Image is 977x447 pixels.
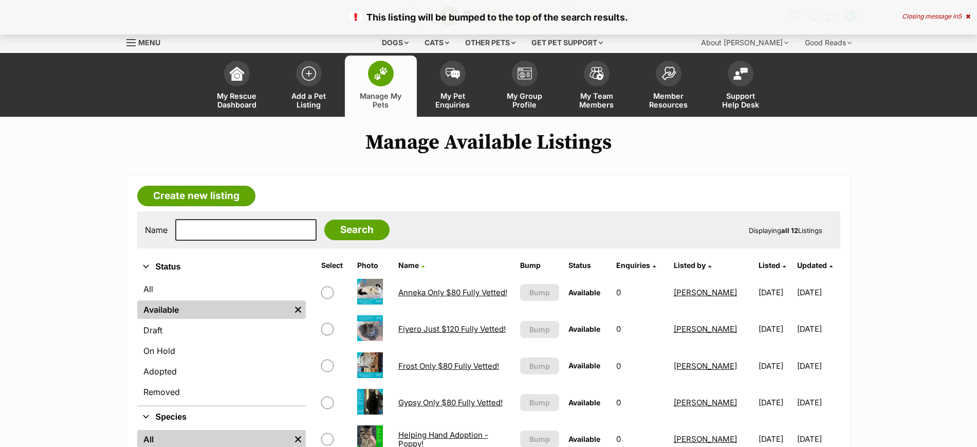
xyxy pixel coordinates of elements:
[398,324,506,334] a: Fiyero Just $120 Fully Vetted!
[612,311,668,347] td: 0
[529,287,550,298] span: Bump
[502,92,548,109] span: My Group Profile
[518,67,532,80] img: group-profile-icon-3fa3cf56718a62981997c0bc7e787c4b2cf8bcc04b72c1350f741eb67cf2f40e.svg
[126,32,168,51] a: Menu
[674,261,706,270] span: Listed by
[10,10,967,24] p: This listing will be bumped to the top of the search results.
[520,284,559,301] button: Bump
[797,385,839,420] td: [DATE]
[612,275,668,310] td: 0
[398,398,503,407] a: Gypsy Only $80 Fully Vetted!
[781,226,798,235] strong: all 12
[398,288,507,297] a: Anneka Only $80 Fully Vetted!
[214,92,260,109] span: My Rescue Dashboard
[759,261,786,270] a: Listed
[568,288,600,297] span: Available
[446,68,460,79] img: pet-enquiries-icon-7e3ad2cf08bfb03b45e93fb7055b45f3efa6380592205ae92323e6603595dc1f.svg
[717,92,764,109] span: Support Help Desk
[516,257,563,274] th: Bump
[290,300,306,319] a: Remove filter
[694,32,796,53] div: About [PERSON_NAME]
[417,56,489,117] a: My Pet Enquiries
[458,32,523,53] div: Other pets
[417,32,456,53] div: Cats
[958,12,962,20] span: 5
[302,66,316,81] img: add-pet-listing-icon-0afa8454b4691262ce3f59096e99ab1cd57d4a30225e0717b998d2c9b9846f56.svg
[612,348,668,384] td: 0
[520,357,559,374] button: Bump
[529,397,550,408] span: Bump
[520,321,559,338] button: Bump
[430,92,476,109] span: My Pet Enquiries
[564,257,612,274] th: Status
[754,311,796,347] td: [DATE]
[520,394,559,411] button: Bump
[137,383,306,401] a: Removed
[754,348,796,384] td: [DATE]
[324,220,390,240] input: Search
[358,92,404,109] span: Manage My Pets
[529,434,550,444] span: Bump
[674,324,737,334] a: [PERSON_NAME]
[201,56,273,117] a: My Rescue Dashboard
[230,66,244,81] img: dashboard-icon-eb2f2d2d3e046f16d808141f083e7271f6b2e854fb5c12c21221c1fb7104beca.svg
[902,13,970,20] div: Closing message in
[674,288,737,297] a: [PERSON_NAME]
[286,92,332,109] span: Add a Pet Listing
[759,261,780,270] span: Listed
[137,362,306,381] a: Adopted
[798,32,859,53] div: Good Reads
[754,385,796,420] td: [DATE]
[145,225,168,235] label: Name
[398,261,425,270] a: Name
[345,56,417,117] a: Manage My Pets
[633,56,705,117] a: Member Resources
[797,261,827,270] span: Updated
[398,361,499,371] a: Frost Only $80 Fully Vetted!
[273,56,345,117] a: Add a Pet Listing
[138,38,160,47] span: Menu
[797,261,833,270] a: Updated
[749,226,822,235] span: Displaying Listings
[137,321,306,339] a: Draft
[754,275,796,310] td: [DATE]
[317,257,352,274] th: Select
[612,385,668,420] td: 0
[357,389,383,415] img: Gypsy Only $80 Fully Vetted!
[797,311,839,347] td: [DATE]
[705,56,777,117] a: Support Help Desk
[568,398,600,407] span: Available
[568,361,600,370] span: Available
[398,261,419,270] span: Name
[568,325,600,333] span: Available
[529,361,550,371] span: Bump
[674,434,737,444] a: [PERSON_NAME]
[797,348,839,384] td: [DATE]
[589,67,604,80] img: team-members-icon-5396bd8760b3fe7c0b43da4ab00e1e3bb1a5d9ba89233759b79545d2d3fc5d0d.svg
[137,342,306,360] a: On Hold
[137,278,306,405] div: Status
[797,275,839,310] td: [DATE]
[568,435,600,443] span: Available
[574,92,620,109] span: My Team Members
[137,410,306,424] button: Species
[616,261,650,270] span: translation missing: en.admin.listings.index.attributes.enquiries
[374,67,388,80] img: manage-my-pets-icon-02211641906a0b7f246fdf0571729dbe1e7629f14944591b6c1af311fb30b64b.svg
[357,352,383,378] img: Frost Only $80 Fully Vetted!
[616,261,656,270] a: Enquiries
[674,361,737,371] a: [PERSON_NAME]
[733,67,748,80] img: help-desk-icon-fdf02630f3aa405de69fd3d07c3f3aa587a6932b1a1747fa1d2bba05be0121f9.svg
[353,257,393,274] th: Photo
[137,280,306,298] a: All
[137,300,290,319] a: Available
[137,186,255,206] a: Create new listing
[561,56,633,117] a: My Team Members
[375,32,416,53] div: Dogs
[137,260,306,274] button: Status
[489,56,561,117] a: My Group Profile
[646,92,692,109] span: Member Resources
[674,261,711,270] a: Listed by
[529,324,550,335] span: Bump
[524,32,610,53] div: Get pet support
[661,66,676,80] img: member-resources-icon-8e73f808a243e03378d46382f2149f9095a855e16c252ad45f914b54edf8863c.svg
